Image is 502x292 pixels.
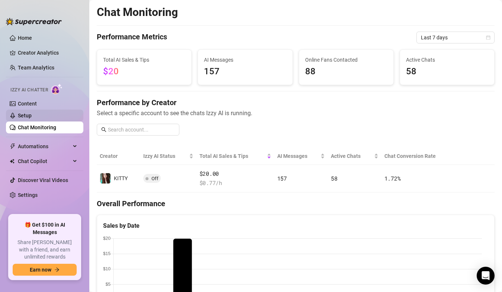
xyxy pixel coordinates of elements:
a: Setup [18,113,32,119]
span: arrow-right [54,267,60,272]
input: Search account... [108,126,175,134]
span: KITTY [114,175,128,181]
h4: Performance Metrics [97,32,167,43]
span: calendar [486,35,490,40]
h4: Performance by Creator [97,97,495,108]
span: 🎁 Get $100 in AI Messages [13,221,77,236]
span: 157 [204,65,286,79]
img: AI Chatter [51,84,63,94]
th: AI Messages [274,147,328,165]
h4: Overall Performance [97,198,495,209]
div: Open Intercom Messenger [477,267,495,285]
a: Content [18,101,37,107]
span: Off [151,176,159,181]
span: Online Fans Contacted [305,56,387,64]
span: Total AI Sales & Tips [103,56,185,64]
span: 88 [305,65,387,79]
span: Total AI Sales & Tips [199,152,265,160]
span: $20 [103,66,119,77]
span: 58 [406,65,488,79]
span: 157 [277,175,287,182]
div: Sales by Date [103,221,488,230]
th: Creator [97,147,140,165]
th: Active Chats [328,147,381,165]
span: 58 [331,175,337,182]
a: Team Analytics [18,65,54,71]
a: Settings [18,192,38,198]
span: search [101,127,106,132]
button: Earn nowarrow-right [13,264,77,276]
span: Izzy AI Status [143,152,188,160]
span: thunderbolt [10,143,16,149]
span: Automations [18,140,71,152]
span: Active Chats [406,56,488,64]
span: Chat Copilot [18,155,71,167]
th: Chat Conversion Rate [381,147,455,165]
img: Chat Copilot [10,159,15,164]
span: Last 7 days [421,32,490,43]
span: 1.72 % [384,175,401,182]
span: Active Chats [331,152,372,160]
span: Izzy AI Chatter [10,87,48,94]
a: Chat Monitoring [18,124,56,130]
img: KITTY [100,173,111,184]
span: $ 0.77 /h [199,179,271,188]
span: Earn now [30,267,51,273]
span: AI Messages [277,152,319,160]
a: Home [18,35,32,41]
span: Share [PERSON_NAME] with a friend, and earn unlimited rewards [13,239,77,261]
span: Select a specific account to see the chats Izzy AI is running. [97,108,495,118]
th: Total AI Sales & Tips [196,147,274,165]
a: Creator Analytics [18,47,77,59]
span: AI Messages [204,56,286,64]
a: Discover Viral Videos [18,177,68,183]
span: $20.00 [199,169,271,178]
img: logo-BBDzfeDw.svg [6,18,62,25]
h2: Chat Monitoring [97,5,178,19]
th: Izzy AI Status [140,147,196,165]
